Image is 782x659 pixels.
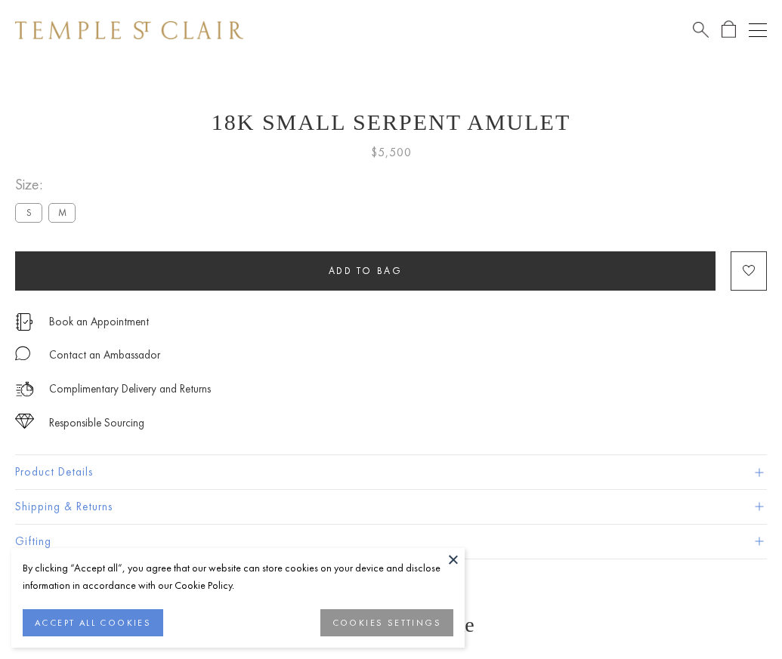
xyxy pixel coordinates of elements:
[49,313,149,330] a: Book an Appointment
[15,109,767,135] h1: 18K Small Serpent Amulet
[722,20,736,39] a: Open Shopping Bag
[15,251,716,291] button: Add to bag
[15,414,34,429] img: icon_sourcing.svg
[329,264,403,277] span: Add to bag
[49,380,211,399] p: Complimentary Delivery and Returns
[15,490,767,524] button: Shipping & Returns
[749,21,767,39] button: Open navigation
[15,313,33,331] img: icon_appointment.svg
[15,203,42,222] label: S
[15,380,34,399] img: icon_delivery.svg
[15,525,767,559] button: Gifting
[15,346,30,361] img: MessageIcon-01_2.svg
[15,172,82,197] span: Size:
[23,559,453,594] div: By clicking “Accept all”, you agree that our website can store cookies on your device and disclos...
[371,143,412,162] span: $5,500
[49,346,160,365] div: Contact an Ambassador
[693,20,709,39] a: Search
[23,609,163,636] button: ACCEPT ALL COOKIES
[320,609,453,636] button: COOKIES SETTINGS
[49,414,144,433] div: Responsible Sourcing
[15,21,243,39] img: Temple St. Clair
[15,455,767,489] button: Product Details
[48,203,76,222] label: M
